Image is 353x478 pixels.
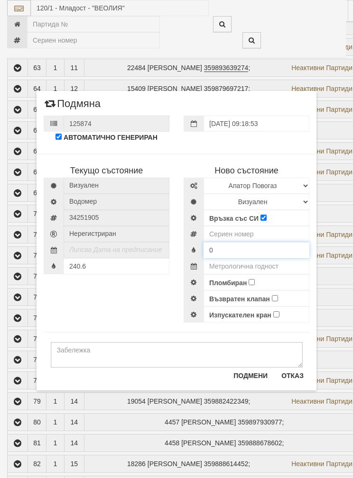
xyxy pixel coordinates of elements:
select: Марка и Модел [204,178,309,194]
label: АВТОМАТИЧНО ГЕНЕРИРАН [64,133,158,142]
label: Възвратен клапан [209,294,270,304]
h4: Ново състояние [184,166,309,176]
span: Подмяна [44,98,101,116]
input: Пломбиран [249,279,255,285]
input: Изпускателен кран [273,311,279,317]
span: Сериен номер [64,210,169,226]
input: Връзка със СИ [260,215,267,221]
span: Водомер [64,194,169,210]
input: Възвратен клапан [272,295,278,301]
input: Начално показание [204,242,309,258]
h4: Текущо състояние [44,166,169,176]
button: Отказ [276,368,309,383]
i: Липсва Дата на предписание [69,246,162,253]
label: Връзка със СИ [209,214,259,223]
input: Номер на протокол [64,116,169,132]
input: Последно показание [64,258,169,274]
input: Метрологична годност [204,258,309,274]
input: Сериен номер [204,226,309,242]
span: Нерегистриран [64,226,169,242]
label: Пломбиран [209,278,247,288]
button: Подмени [228,368,273,383]
label: Изпускателен кран [209,310,271,320]
input: Дата на подмяна [204,116,309,132]
span: Визуален [64,178,169,194]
